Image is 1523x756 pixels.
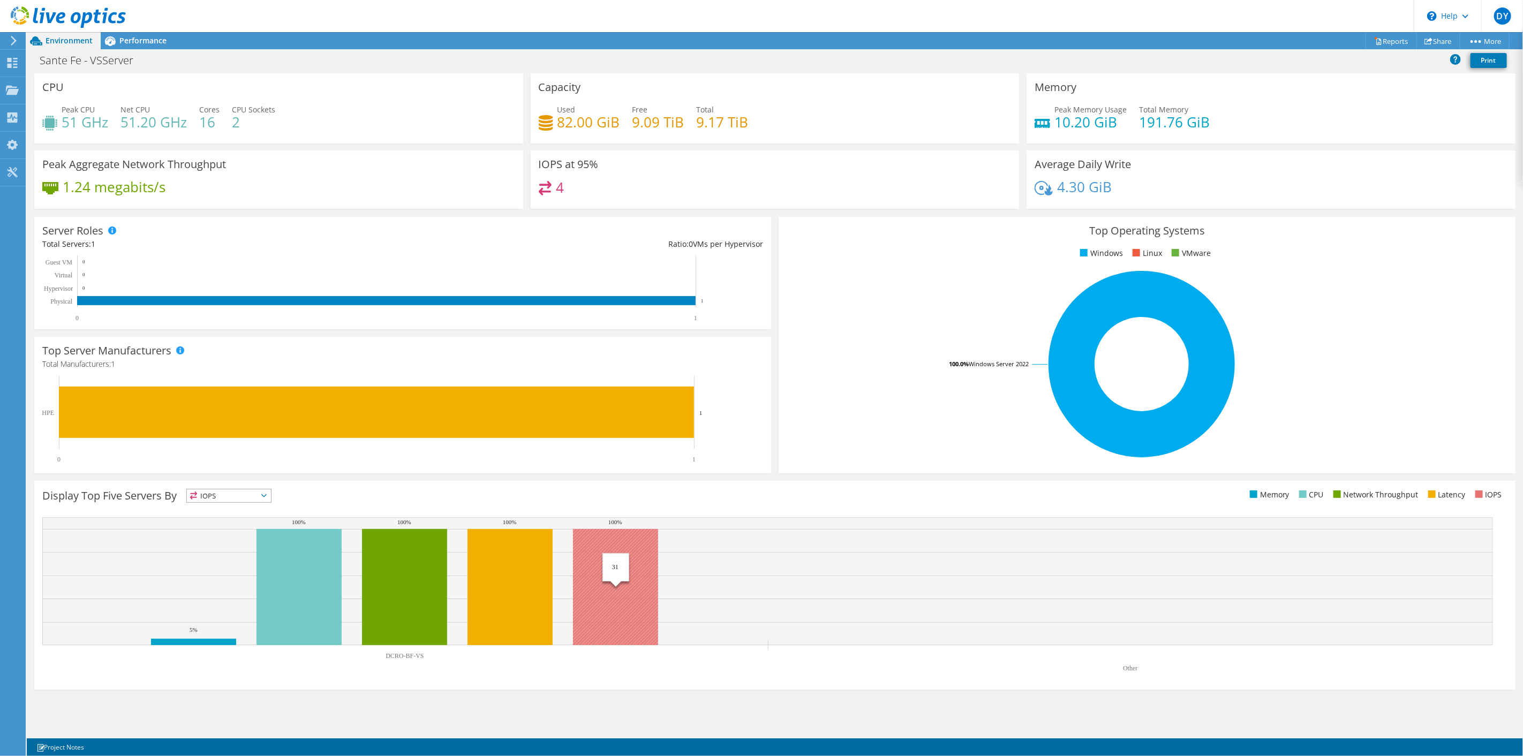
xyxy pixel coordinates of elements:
a: More [1460,33,1510,49]
a: Reports [1366,33,1417,49]
h3: CPU [42,81,64,93]
a: Project Notes [29,740,92,754]
span: 0 [689,239,693,249]
h4: 9.17 TiB [697,116,749,128]
li: IOPS [1473,489,1502,501]
text: 1 [694,314,697,322]
h3: Average Daily Write [1035,158,1131,170]
h4: Total Manufacturers: [42,358,763,370]
li: Latency [1426,489,1466,501]
text: HPE [42,409,54,417]
span: Cores [199,104,220,115]
h3: Peak Aggregate Network Throughput [42,158,226,170]
h3: IOPS at 95% [539,158,599,170]
span: 1 [111,359,115,369]
svg: \n [1427,11,1437,21]
h4: 51.20 GHz [120,116,187,128]
h4: 1.24 megabits/s [63,181,165,193]
span: Performance [119,35,167,46]
text: Other [1123,664,1137,672]
tspan: 100.0% [949,360,969,368]
text: 5% [190,626,198,633]
h3: Memory [1035,81,1076,93]
text: 0 [82,259,85,264]
h4: 4.30 GiB [1057,181,1112,193]
h4: 4 [556,182,564,193]
h3: Top Server Manufacturers [42,345,171,357]
div: Total Servers: [42,238,403,250]
span: Peak CPU [62,104,95,115]
tspan: Windows Server 2022 [969,360,1029,368]
text: 1 [701,298,704,304]
h1: Sante Fe - VSServer [35,55,150,66]
h3: Capacity [539,81,581,93]
text: 0 [82,272,85,277]
h4: 2 [232,116,275,128]
text: 1 [692,456,696,463]
span: IOPS [187,489,271,502]
span: 1 [91,239,95,249]
div: Ratio: VMs per Hypervisor [403,238,763,250]
span: CPU Sockets [232,104,275,115]
text: 0 [57,456,61,463]
text: Guest VM [46,259,72,266]
span: Environment [46,35,93,46]
li: Windows [1077,247,1123,259]
text: 100% [608,519,622,525]
span: Used [557,104,576,115]
li: Network Throughput [1331,489,1419,501]
h4: 191.76 GiB [1139,116,1210,128]
span: Total [697,104,714,115]
span: Total Memory [1139,104,1188,115]
h4: 16 [199,116,220,128]
text: 100% [503,519,517,525]
li: Linux [1130,247,1162,259]
a: Print [1471,53,1507,68]
h3: Top Operating Systems [787,225,1507,237]
li: VMware [1169,247,1211,259]
text: DCRO-BF-VS [386,652,424,660]
text: 0 [82,285,85,291]
text: Physical [50,298,72,305]
li: Memory [1247,489,1290,501]
text: Virtual [55,271,73,279]
h4: 82.00 GiB [557,116,620,128]
text: 1 [699,410,703,416]
h4: 51 GHz [62,116,108,128]
h4: 9.09 TiB [632,116,684,128]
text: 100% [292,519,306,525]
text: 100% [397,519,411,525]
h3: Server Roles [42,225,103,237]
span: Net CPU [120,104,150,115]
text: Hypervisor [44,285,73,292]
a: Share [1416,33,1460,49]
li: CPU [1296,489,1324,501]
span: Free [632,104,648,115]
text: 0 [76,314,79,322]
h4: 10.20 GiB [1054,116,1127,128]
span: Peak Memory Usage [1054,104,1127,115]
span: DY [1494,7,1511,25]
